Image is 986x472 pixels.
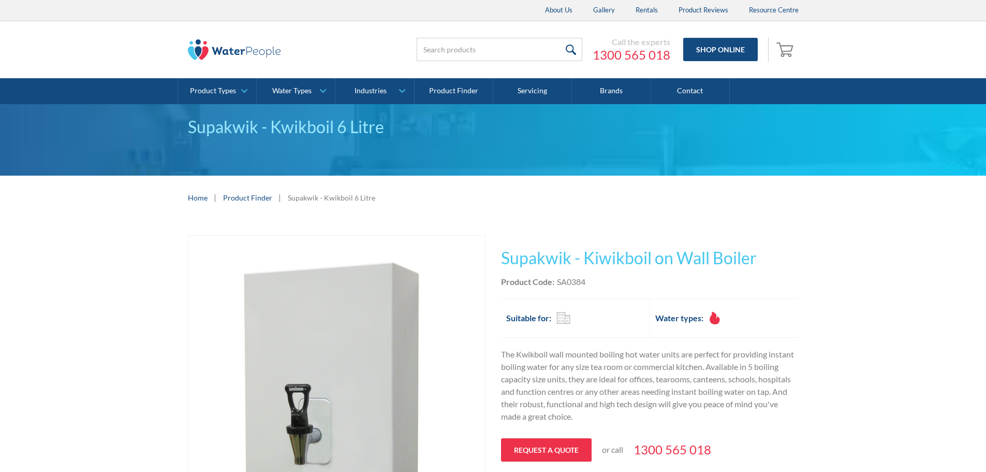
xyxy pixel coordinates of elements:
[355,87,387,95] div: Industries
[683,38,758,61] a: Shop Online
[288,192,375,203] div: Supakwik - Kwikboil 6 Litre
[257,78,335,104] a: Water Types
[501,348,799,423] p: The Kwikboil wall mounted boiling hot water units are perfect for providing instant boiling water...
[493,78,572,104] a: Servicing
[188,115,799,139] div: Supakwik - Kwikboil 6 Litre
[277,191,283,204] div: |
[178,78,256,104] a: Product Types
[188,39,281,60] img: The Water People
[634,440,711,459] a: 1300 565 018
[213,191,218,204] div: |
[774,37,799,62] a: Open empty cart
[223,192,272,203] a: Product Finder
[415,78,493,104] a: Product Finder
[190,87,236,95] div: Product Types
[593,37,670,47] div: Call the experts
[593,47,670,63] a: 1300 565 018
[272,87,312,95] div: Water Types
[506,312,551,324] h2: Suitable for:
[188,192,208,203] a: Home
[417,38,582,61] input: Search products
[335,78,414,104] a: Industries
[501,246,799,270] h1: Supakwik - Kiwikboil on Wall Boiler
[776,41,796,58] img: shopping cart
[501,277,554,287] strong: Product Code:
[602,444,623,456] p: or call
[655,312,703,324] h2: Water types:
[501,438,592,462] a: Request a quote
[572,78,651,104] a: Brands
[557,276,585,288] div: SA0384
[651,78,730,104] a: Contact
